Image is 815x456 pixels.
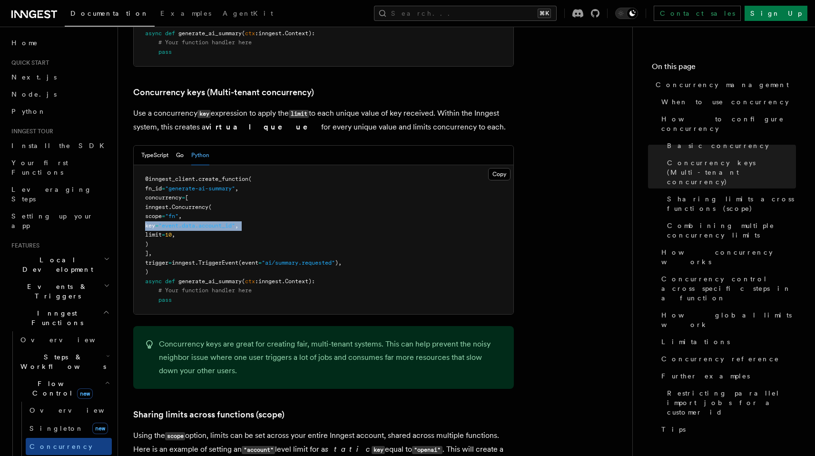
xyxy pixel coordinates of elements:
span: ( [208,204,212,210]
span: scope [145,213,162,219]
a: Overview [26,402,112,419]
a: Concurrency keys (Multi-tenant concurrency) [133,86,314,99]
code: scope [165,432,185,440]
span: Combining multiple concurrency limits [667,221,796,240]
span: "generate-ai-summary" [165,185,235,192]
code: "openai" [412,446,442,454]
span: "fn" [165,213,178,219]
span: (event [238,259,258,266]
span: new [77,388,93,399]
code: "account" [242,446,275,454]
a: Home [8,34,112,51]
span: Concurrency management [656,80,789,89]
span: . [282,278,285,285]
span: ], [145,250,152,257]
a: AgentKit [217,3,279,26]
p: Concurrency keys are great for creating fair, multi-tenant systems. This can help prevent the noi... [159,337,502,377]
a: Restricting parallel import jobs for a customer id [663,385,796,421]
span: @inngest_client [145,176,195,182]
span: fn_id [145,185,162,192]
button: Flow Controlnew [17,375,112,402]
span: ) [145,241,148,248]
span: # Your function handler here [158,287,252,294]
span: Install the SDK [11,142,110,149]
span: def [165,278,175,285]
a: Python [8,103,112,120]
span: : [255,30,258,37]
h4: On this page [652,61,796,76]
span: Quick start [8,59,49,67]
a: Next.js [8,69,112,86]
span: Overview [20,336,118,344]
span: Next.js [11,73,57,81]
span: Steps & Workflows [17,352,106,371]
a: How concurrency works [658,244,796,270]
a: Concurrency control across specific steps in a function [658,270,796,307]
span: key [145,222,155,229]
button: TypeScript [141,146,168,165]
span: Node.js [11,90,57,98]
a: When to use concurrency [658,93,796,110]
a: Singletonnew [26,419,112,438]
span: Singleton [29,425,84,432]
span: = [168,259,172,266]
span: ( [242,30,245,37]
span: create_function [198,176,248,182]
span: async [145,278,162,285]
span: Further examples [661,371,750,381]
span: Restricting parallel import jobs for a customer id [667,388,796,417]
a: Overview [17,331,112,348]
span: , [235,185,238,192]
span: def [165,30,175,37]
span: Examples [160,10,211,17]
span: When to use concurrency [661,97,789,107]
span: Limitations [661,337,730,347]
a: Combining multiple concurrency limits [663,217,796,244]
span: AgentKit [223,10,273,17]
span: Sharing limits across functions (scope) [667,194,796,213]
a: Leveraging Steps [8,181,112,208]
p: Use a concurrency expression to apply the to each unique value of key received. Within the Innges... [133,107,514,134]
span: TriggerEvent [198,259,238,266]
a: How to configure concurrency [658,110,796,137]
span: Concurrency keys (Multi-tenant concurrency) [667,158,796,187]
a: Tips [658,421,796,438]
span: [ [185,194,188,201]
button: Python [191,146,209,165]
a: Sharing limits across functions (scope) [663,190,796,217]
a: Documentation [65,3,155,27]
a: Concurrency reference [658,350,796,367]
span: ), [335,259,342,266]
span: How global limits work [661,310,796,329]
span: . [195,176,198,182]
span: "ai/summary.requested" [262,259,335,266]
span: ( [242,278,245,285]
span: Overview [29,406,128,414]
a: Further examples [658,367,796,385]
span: 10 [165,231,172,238]
span: Events & Triggers [8,282,104,301]
button: Local Development [8,251,112,278]
span: Flow Control [17,379,105,398]
span: Context): [285,278,315,285]
span: Inngest tour [8,128,53,135]
span: How to configure concurrency [661,114,796,133]
a: Concurrency keys (Multi-tenant concurrency) [663,154,796,190]
a: Node.js [8,86,112,103]
span: Inngest Functions [8,308,103,327]
a: How global limits work [658,307,796,333]
span: = [182,194,185,201]
span: Local Development [8,255,104,274]
span: async [145,30,162,37]
span: Context): [285,30,315,37]
span: . [282,30,285,37]
code: key [197,110,211,118]
span: Features [8,242,39,249]
span: Basic concurrency [667,141,769,150]
span: = [162,231,165,238]
span: Python [11,108,46,115]
span: inngest [258,30,282,37]
span: "event.data.account_id" [158,222,235,229]
a: Sharing limits across functions (scope) [133,408,285,421]
span: = [162,213,165,219]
